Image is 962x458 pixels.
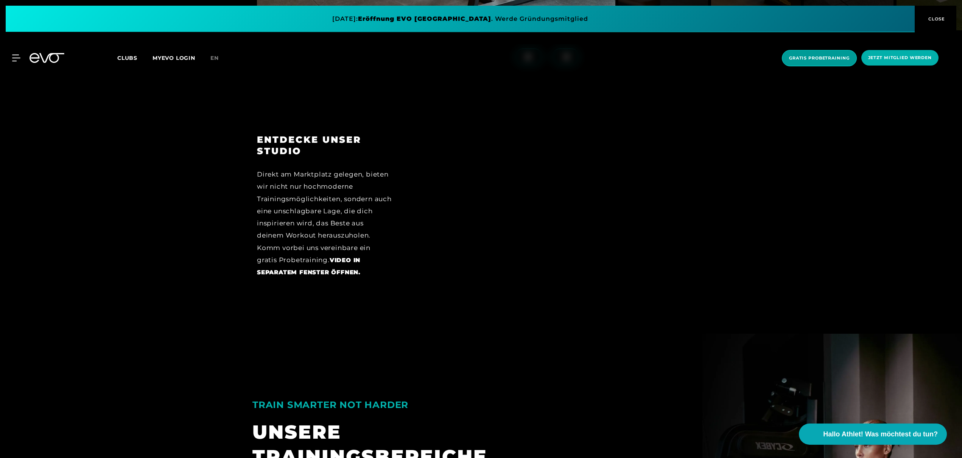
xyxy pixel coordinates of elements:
[252,396,513,414] div: TRAIN SMARTER NOT HARDER
[117,54,153,61] a: Clubs
[117,55,137,61] span: Clubs
[859,50,941,66] a: Jetzt Mitglied werden
[915,6,956,32] button: CLOSE
[153,55,195,61] a: MYEVO LOGIN
[210,54,228,63] a: en
[823,429,938,439] span: Hallo Athlet! Was möchtest du tun?
[210,55,219,61] span: en
[868,55,932,61] span: Jetzt Mitglied werden
[257,134,392,157] h3: ENTDECKE UNSER STUDIO
[926,16,945,22] span: CLOSE
[799,424,947,445] button: Hallo Athlet! Was möchtest du tun?
[789,55,850,61] span: Gratis Probetraining
[257,168,392,278] div: Direkt am Marktplatz gelegen, bieten wir nicht nur hochmoderne Trainingsmöglichkeiten, sondern au...
[780,50,859,66] a: Gratis Probetraining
